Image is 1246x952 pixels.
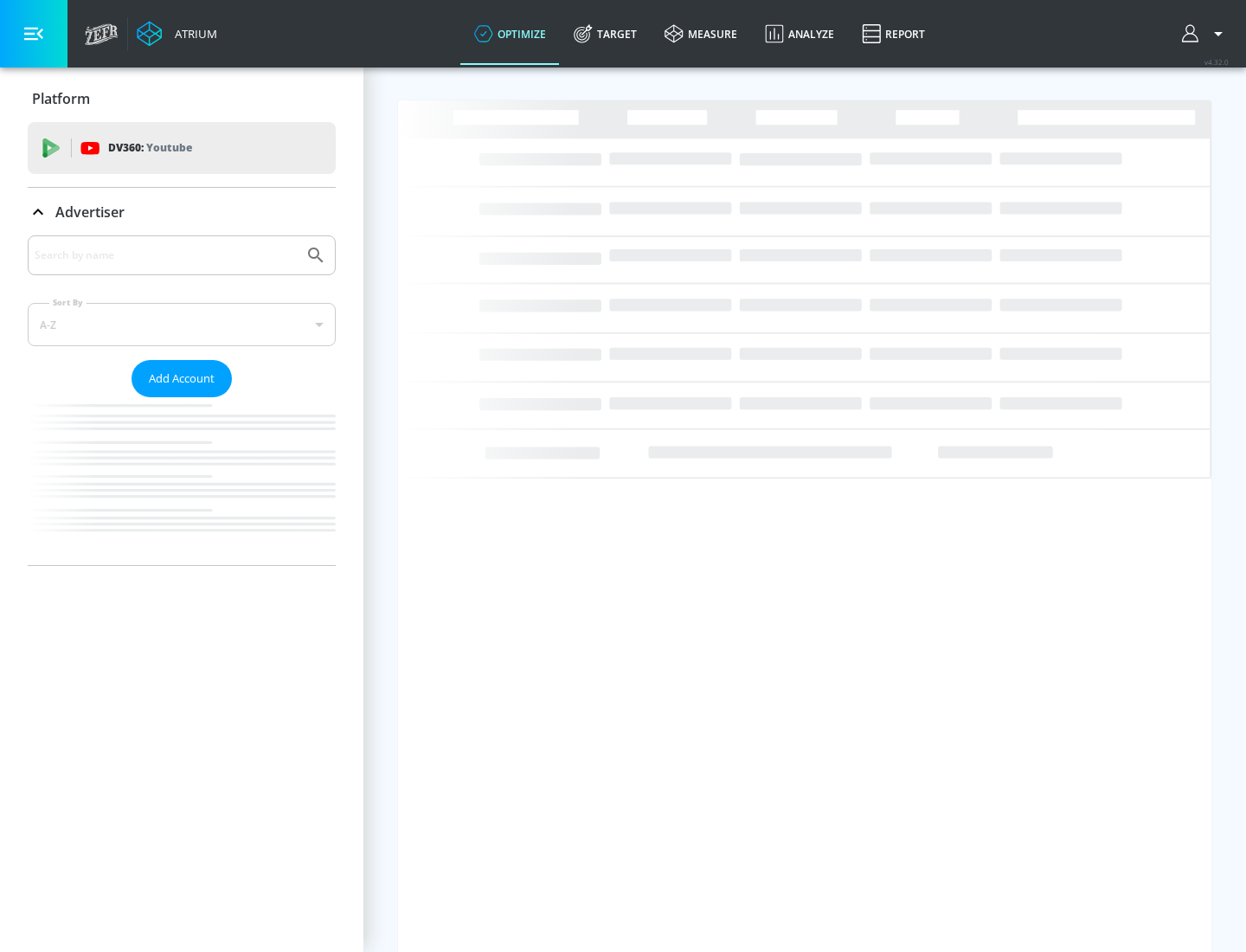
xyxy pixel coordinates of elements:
div: A-Z [28,303,336,346]
div: Advertiser [28,188,336,236]
div: Atrium [168,26,217,42]
input: Search by name [35,244,297,267]
div: Advertiser [28,235,336,565]
a: measure [651,3,751,65]
a: Target [560,3,651,65]
a: Atrium [137,21,217,47]
p: Advertiser [55,203,125,222]
p: DV360: [108,138,192,158]
nav: list of Advertiser [28,397,336,565]
a: Analyze [751,3,848,65]
span: Add Account [149,369,215,389]
a: optimize [460,3,560,65]
button: Add Account [132,360,232,397]
label: Sort By [49,297,87,308]
div: Platform [28,74,336,123]
p: Platform [32,89,90,108]
p: Youtube [146,138,192,157]
a: Report [848,3,939,65]
span: v 4.32.0 [1204,57,1229,67]
div: DV360: Youtube [28,122,336,174]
